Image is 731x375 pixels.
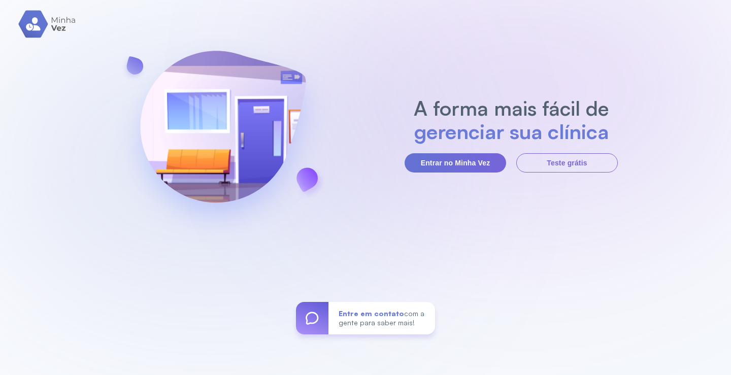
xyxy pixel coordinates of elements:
[113,24,333,245] img: banner-login.svg
[405,153,506,173] button: Entrar no Minha Vez
[409,96,614,120] h2: A forma mais fácil de
[328,302,435,334] div: com a gente para saber mais!
[339,309,404,318] span: Entre em contato
[409,120,614,143] h2: gerenciar sua clínica
[296,302,435,334] a: Entre em contatocom a gente para saber mais!
[516,153,618,173] button: Teste grátis
[18,10,77,38] img: logo.svg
